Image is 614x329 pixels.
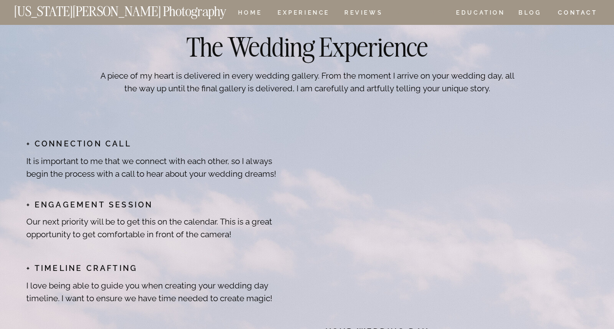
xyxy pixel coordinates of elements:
h2: + Connection Call [26,138,276,148]
a: HOME [236,10,264,18]
a: ABOUT ME [397,10,441,18]
p: Our next priority will be to get this on the calendar. This is a great opportunity to get comfort... [26,216,279,239]
p: I love being able to guide you when creating your wedding day timeline. I want to ensure we have ... [26,280,279,303]
h2: + TIMELINE Crafting [26,263,279,273]
h2: The Wedding Experience [170,34,445,53]
a: BLOG [518,10,542,18]
p: A piece of my heart is delivered in every wedding gallery. From the moment I arrive on your weddi... [98,70,517,120]
a: EDUCATION [455,10,506,18]
p: It is important to me that we connect with each other, so I always begin the process with a call ... [26,155,279,179]
a: Experience [277,10,329,18]
h2: + ENGAGEMENT SESSIOn [26,199,279,209]
h2: Love Stories, Artfully Documented [137,108,478,127]
a: [US_STATE][PERSON_NAME] Photography [14,5,259,13]
a: CONTACT [557,7,598,18]
a: REVIEWS [344,10,381,18]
